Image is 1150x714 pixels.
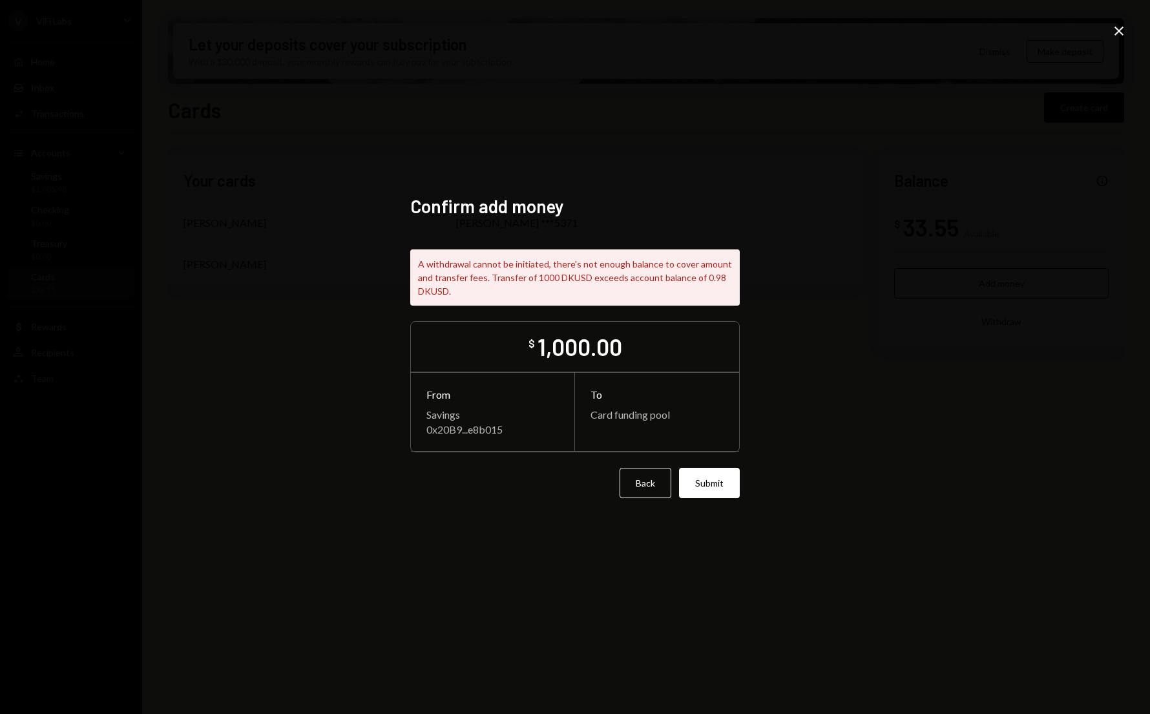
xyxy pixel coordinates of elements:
div: 1,000.00 [538,332,622,361]
div: A withdrawal cannot be initiated, there's not enough balance to cover amount and transfer fees. T... [410,249,740,306]
div: To [591,388,724,401]
div: From [426,388,559,401]
button: Submit [679,468,740,498]
button: Back [620,468,671,498]
div: Savings [426,408,559,421]
h2: Confirm add money [410,194,740,219]
div: 0x20B9...e8b015 [426,423,559,436]
div: Card funding pool [591,408,724,421]
div: $ [528,337,535,350]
